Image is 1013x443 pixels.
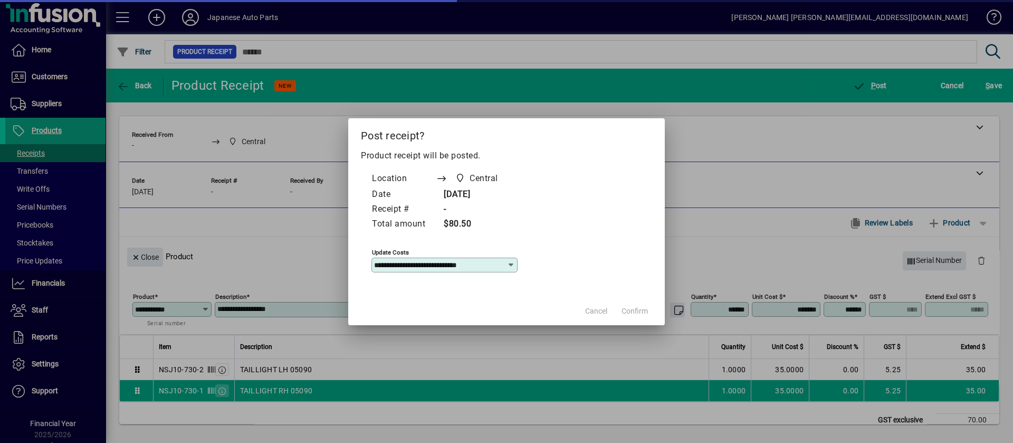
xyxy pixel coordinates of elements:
[371,202,436,217] td: Receipt #
[348,118,665,149] h2: Post receipt?
[436,217,518,232] td: $80.50
[371,187,436,202] td: Date
[470,172,498,185] span: Central
[371,171,436,187] td: Location
[436,202,518,217] td: -
[452,171,502,186] span: Central
[371,217,436,232] td: Total amount
[361,149,652,162] p: Product receipt will be posted.
[436,187,518,202] td: [DATE]
[372,248,409,256] mat-label: Update costs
